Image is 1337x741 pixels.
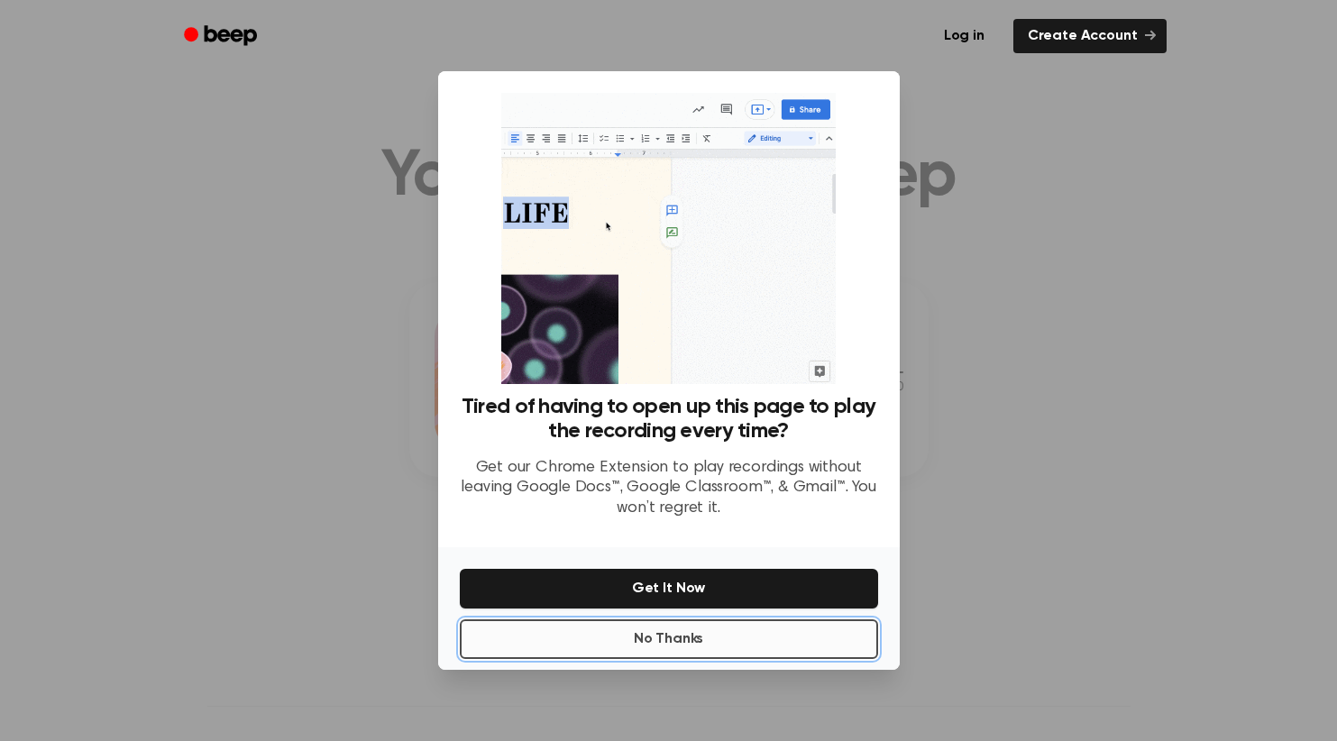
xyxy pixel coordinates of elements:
[460,619,878,659] button: No Thanks
[501,93,836,384] img: Beep extension in action
[460,458,878,519] p: Get our Chrome Extension to play recordings without leaving Google Docs™, Google Classroom™, & Gm...
[171,19,273,54] a: Beep
[1013,19,1167,53] a: Create Account
[460,395,878,444] h3: Tired of having to open up this page to play the recording every time?
[926,15,1003,57] a: Log in
[460,569,878,608] button: Get It Now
